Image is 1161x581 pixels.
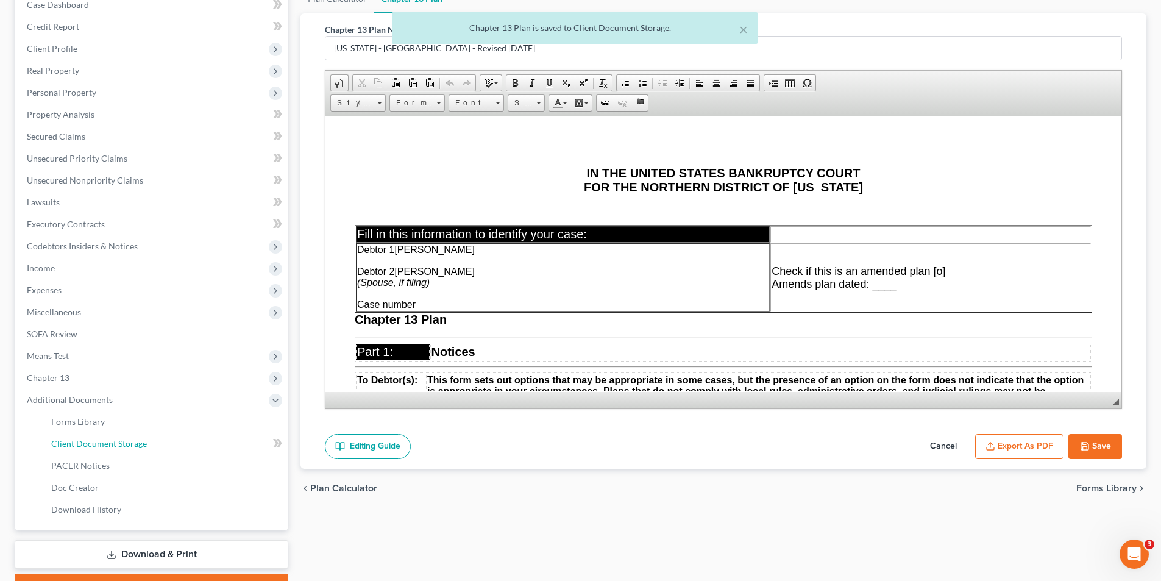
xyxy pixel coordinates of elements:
a: Remove Format [595,75,612,91]
a: Insert/Remove Bulleted List [634,75,651,91]
span: Doc Creator [51,482,99,493]
a: Decrease Indent [654,75,671,91]
a: Download History [41,499,288,521]
span: This form sets out options that may be appropriate in some cases, but the presence of an option o... [102,258,758,291]
a: Lawsuits [17,191,288,213]
span: Size [508,95,533,111]
a: Bold [506,75,524,91]
a: Anchor [631,95,648,111]
span: Property Analysis [27,109,94,119]
a: Format [389,94,445,112]
span: Amends plan dated: ____ [446,162,571,174]
a: Unlink [614,95,631,111]
span: Secured Claims [27,131,85,141]
a: Unsecured Nonpriority Claims [17,169,288,191]
button: chevron_left Plan Calculator [300,483,377,493]
iframe: Intercom live chat [1120,540,1149,569]
span: Forms Library [1076,483,1137,493]
a: Download & Print [15,540,288,569]
a: Styles [330,94,386,112]
span: Download History [51,504,121,515]
a: Insert/Remove Numbered List [617,75,634,91]
span: To Debtor(s): [32,258,92,269]
button: Save [1068,434,1122,460]
span: Income [27,263,55,273]
span: Chapter 13 [27,372,69,383]
span: PACER Notices [51,460,110,471]
a: Align Right [725,75,742,91]
a: Font [449,94,504,112]
span: Font [449,95,492,111]
a: Table [781,75,798,91]
span: Executory Contracts [27,219,105,229]
span: Personal Property [27,87,96,98]
span: Plan Calculator [310,483,377,493]
a: Superscript [575,75,592,91]
a: Paste from Word [421,75,438,91]
span: Additional Documents [27,394,113,405]
a: Editing Guide [325,434,411,460]
button: Export as PDF [975,434,1063,460]
button: Cancel [917,434,970,460]
a: Align Left [691,75,708,91]
span: Part 1: [32,229,68,242]
a: Insert Special Character [798,75,815,91]
span: Format [390,95,433,111]
a: Doc Creator [41,477,288,499]
a: Insert Page Break for Printing [764,75,781,91]
a: Underline [541,75,558,91]
span: SOFA Review [27,329,77,339]
span: Expenses [27,285,62,295]
i: chevron_right [1137,483,1146,493]
span: Codebtors Insiders & Notices [27,241,138,251]
span: Forms Library [51,416,105,427]
a: Undo [441,75,458,91]
div: Chapter 13 Plan is saved to Client Document Storage. [402,22,748,34]
a: Text Color [549,95,570,111]
span: Means Test [27,351,69,361]
a: Justify [742,75,759,91]
span: Lawsuits [27,197,60,207]
a: Secured Claims [17,126,288,148]
span: Real Property [27,65,79,76]
a: Background Color [570,95,592,111]
span: Check if this is an amended plan [o] [446,149,620,161]
a: Copy [370,75,387,91]
a: Spell Checker [480,75,502,91]
a: Executory Contracts [17,213,288,235]
a: Link [597,95,614,111]
span: Client Document Storage [51,438,147,449]
span: Chapter 13 Plan [29,196,121,210]
a: Forms Library [41,411,288,433]
iframe: Rich Text Editor, document-ckeditor [325,116,1121,391]
a: Property Analysis [17,104,288,126]
span: Unsecured Priority Claims [27,153,127,163]
i: chevron_left [300,483,310,493]
a: Size [508,94,545,112]
a: Document Properties [331,75,348,91]
a: Paste [387,75,404,91]
a: Subscript [558,75,575,91]
a: Italic [524,75,541,91]
a: Cut [353,75,370,91]
a: Center [708,75,725,91]
a: Unsecured Priority Claims [17,148,288,169]
button: × [739,22,748,37]
button: Forms Library chevron_right [1076,483,1146,493]
span: Miscellaneous [27,307,81,317]
a: Paste as plain text [404,75,421,91]
span: Unsecured Nonpriority Claims [27,175,143,185]
span: 3 [1145,540,1154,549]
span: Styles [331,95,374,111]
a: Redo [458,75,475,91]
span: Resize [1113,399,1119,405]
a: Increase Indent [671,75,688,91]
a: PACER Notices [41,455,288,477]
a: Client Document Storage [41,433,288,455]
